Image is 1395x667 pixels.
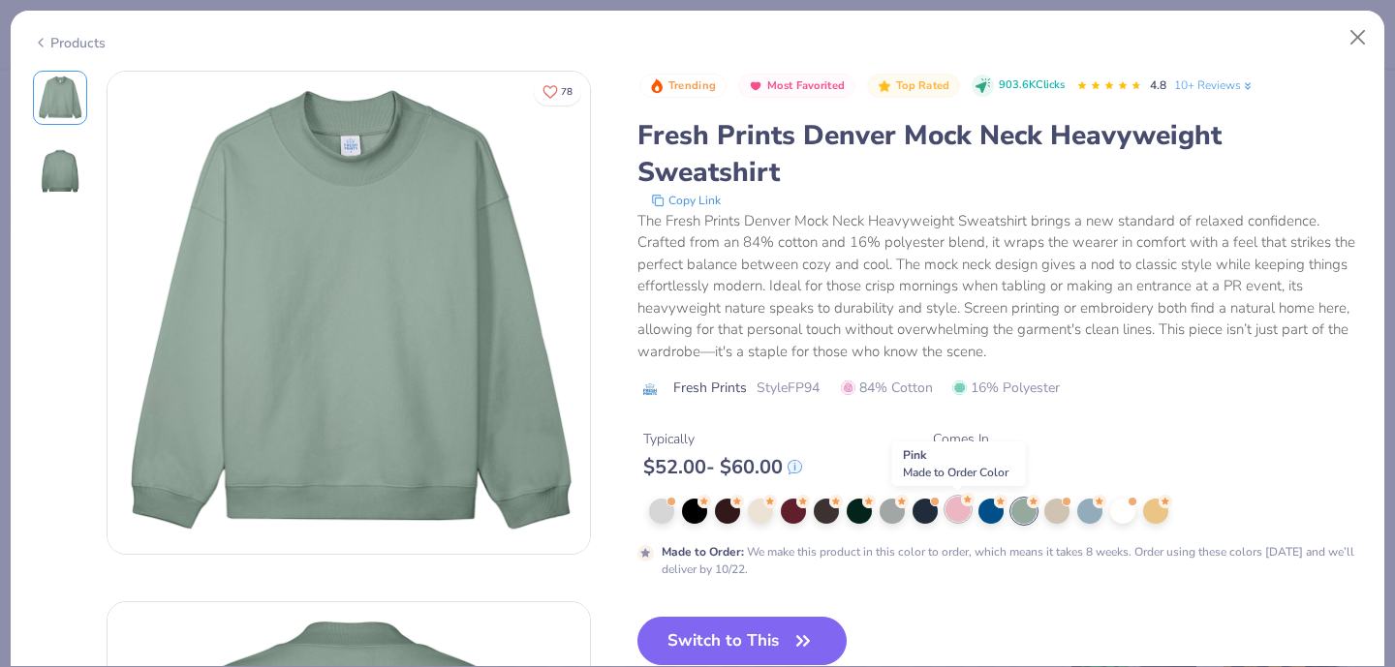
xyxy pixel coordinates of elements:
[999,77,1065,94] span: 903.6K Clicks
[668,80,716,91] span: Trending
[1150,77,1166,93] span: 4.8
[896,80,950,91] span: Top Rated
[757,378,820,398] span: Style FP94
[903,465,1008,480] span: Made to Order Color
[637,210,1363,363] div: The Fresh Prints Denver Mock Neck Heavyweight Sweatshirt brings a new standard of relaxed confide...
[748,78,763,94] img: Most Favorited sort
[841,378,933,398] span: 84% Cotton
[33,33,106,53] div: Products
[673,378,747,398] span: Fresh Prints
[738,74,855,99] button: Badge Button
[892,441,1026,486] div: Pink
[637,117,1363,191] div: Fresh Prints Denver Mock Neck Heavyweight Sweatshirt
[643,455,802,479] div: $ 52.00 - $ 60.00
[108,72,590,554] img: Front
[952,378,1060,398] span: 16% Polyester
[1340,19,1377,56] button: Close
[933,429,1003,449] div: Comes In
[662,543,1363,578] div: We make this product in this color to order, which means it takes 8 weeks. Order using these colo...
[561,87,573,97] span: 78
[1174,76,1255,94] a: 10+ Reviews
[37,148,83,195] img: Back
[867,74,960,99] button: Badge Button
[637,617,848,665] button: Switch to This
[534,77,581,106] button: Like
[639,74,727,99] button: Badge Button
[877,78,892,94] img: Top Rated sort
[649,78,665,94] img: Trending sort
[767,80,845,91] span: Most Favorited
[1076,71,1142,102] div: 4.8 Stars
[643,429,802,449] div: Typically
[645,191,727,210] button: copy to clipboard
[637,381,664,397] img: brand logo
[37,75,83,121] img: Front
[662,544,744,560] strong: Made to Order :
